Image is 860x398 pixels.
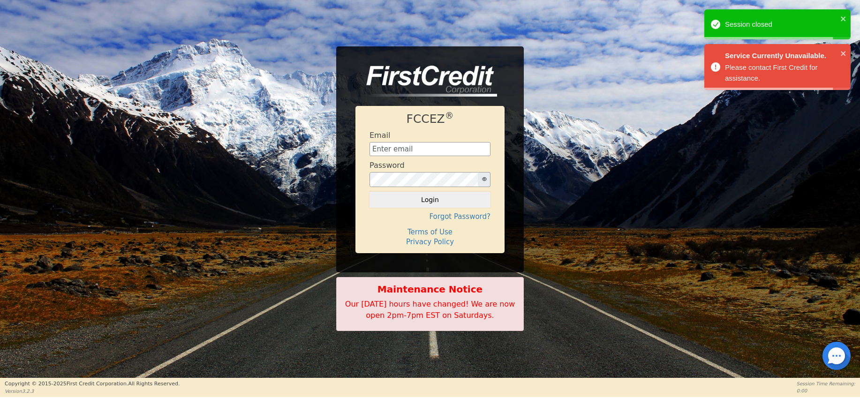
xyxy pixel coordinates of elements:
[445,111,454,120] sup: ®
[128,381,180,387] span: All Rights Reserved.
[370,142,490,156] input: Enter email
[370,192,490,208] button: Login
[370,172,478,187] input: password
[725,63,818,82] span: Please contact First Credit for assistance.
[370,112,490,126] h1: FCCEZ
[370,212,490,221] h4: Forgot Password?
[840,13,847,24] button: close
[725,51,837,61] span: Service Currently Unavailable.
[5,380,180,388] p: Copyright © 2015- 2025 First Credit Corporation.
[370,161,405,170] h4: Password
[797,380,855,387] p: Session Time Remaining:
[355,66,497,97] img: logo-CMu_cnol.png
[341,282,519,296] b: Maintenance Notice
[370,228,490,236] h4: Terms of Use
[797,387,855,394] p: 0:00
[725,19,837,30] div: Session closed
[370,131,390,140] h4: Email
[840,48,847,59] button: close
[345,300,515,320] span: Our [DATE] hours have changed! We are now open 2pm-7pm EST on Saturdays.
[5,388,180,395] p: Version 3.2.3
[370,238,490,246] h4: Privacy Policy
